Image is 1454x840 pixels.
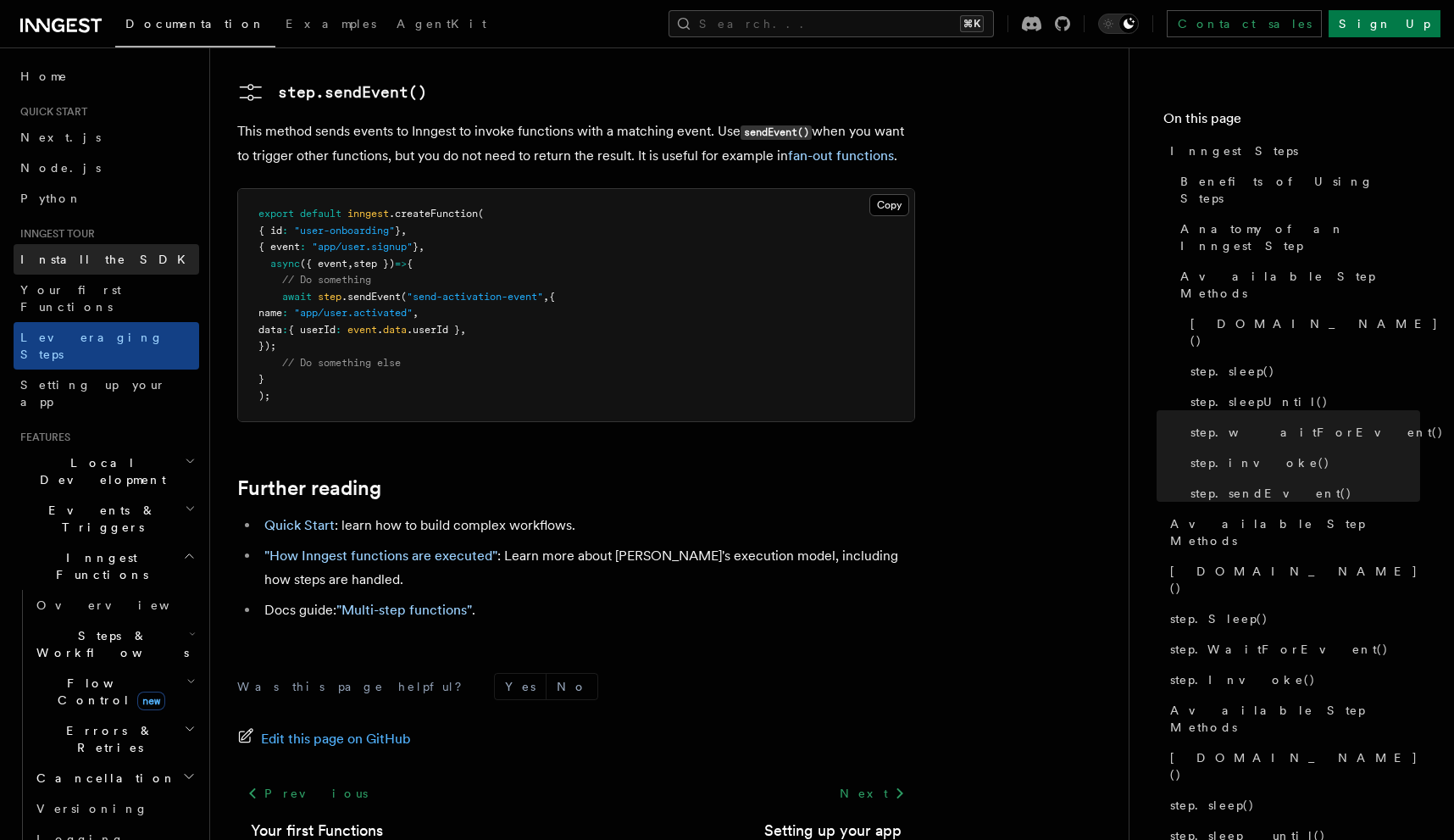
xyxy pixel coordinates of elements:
span: Available Step Methods [1170,702,1420,736]
span: , [543,291,549,303]
a: Python [14,183,199,214]
a: step.sleep() [1163,790,1420,821]
span: "app/user.activated" [294,307,413,319]
p: This method sends events to Inngest to invoke functions with a matching event. Use when you want ... [237,120,915,168]
span: await [282,291,312,303]
a: Next [830,778,915,809]
span: => [395,258,407,270]
span: "user-onboarding" [294,225,395,236]
span: // Do something [282,274,371,286]
a: Available Step Methods [1163,695,1420,743]
span: [DOMAIN_NAME]() [1190,315,1439,349]
span: step [318,291,341,303]
span: { event [258,241,300,253]
span: name [258,307,282,319]
span: , [347,258,353,270]
span: async [270,258,300,270]
a: step.Sleep() [1163,604,1420,634]
button: Flow Controlnew [30,668,199,715]
p: Was this page helpful? [237,678,474,695]
button: No [547,674,597,699]
span: step.Invoke() [1170,671,1316,688]
a: Quick Start [264,517,335,533]
span: Documentation [125,17,265,31]
span: ({ event [300,258,347,270]
span: Home [20,68,68,85]
span: Inngest tour [14,227,95,241]
span: Install the SDK [20,253,196,266]
a: Documentation [115,5,275,47]
span: "app/user.signup" [312,241,413,253]
span: Errors & Retries [30,722,184,756]
span: Inngest Functions [14,549,183,583]
span: ( [478,208,484,220]
li: : learn how to build complex workflows. [259,514,915,537]
a: Next.js [14,122,199,153]
a: Home [14,61,199,92]
span: Python [20,192,82,205]
a: Further reading [237,476,381,500]
a: Setting up your app [14,370,199,417]
span: Quick start [14,105,87,119]
span: Steps & Workflows [30,627,189,661]
span: , [460,324,466,336]
span: { userId [288,324,336,336]
span: , [413,307,419,319]
span: { [549,291,555,303]
span: : [282,324,288,336]
a: step.sleepUntil() [1184,387,1420,417]
span: : [336,324,341,336]
span: ); [258,390,270,402]
span: } [413,241,419,253]
a: Benefits of Using Steps [1174,166,1420,214]
a: Available Step Methods [1163,509,1420,556]
span: ( [401,291,407,303]
a: AgentKit [386,5,497,46]
span: , [401,225,407,236]
span: // Do something else [282,357,401,369]
span: step.sleep() [1190,363,1275,380]
button: Events & Triggers [14,495,199,542]
pre: step.sendEvent() [278,81,427,104]
span: Inngest Steps [1170,142,1298,159]
span: "send-activation-event" [407,291,543,303]
a: Edit this page on GitHub [237,727,411,751]
span: Edit this page on GitHub [261,727,411,751]
a: step.sleep() [1184,356,1420,387]
a: step.sendEvent() [1184,478,1420,509]
span: Next.js [20,131,101,144]
span: step.waitForEvent() [1190,424,1444,441]
a: step.waitForEvent() [1184,417,1420,448]
span: : [282,225,288,236]
span: [DOMAIN_NAME]() [1170,563,1420,597]
span: data [383,324,407,336]
button: Errors & Retries [30,715,199,763]
a: Examples [275,5,386,46]
button: Toggle dark mode [1098,14,1139,34]
a: Leveraging Steps [14,322,199,370]
button: Inngest Functions [14,542,199,590]
button: Steps & Workflows [30,620,199,668]
span: Leveraging Steps [20,331,164,361]
button: Cancellation [30,763,199,793]
span: : [282,307,288,319]
a: Overview [30,590,199,620]
span: Anatomy of an Inngest Step [1180,220,1420,254]
span: data [258,324,282,336]
span: : [300,241,306,253]
span: Available Step Methods [1180,268,1420,302]
a: fan-out functions [788,147,894,164]
button: Copy [869,194,909,216]
span: . [377,324,383,336]
span: step }) [353,258,395,270]
a: [DOMAIN_NAME]() [1184,309,1420,356]
span: default [300,208,341,220]
a: Install the SDK [14,244,199,275]
span: .createFunction [389,208,478,220]
kbd: ⌘K [960,15,984,32]
span: Your first Functions [20,283,121,314]
button: Yes [495,674,546,699]
span: export [258,208,294,220]
a: step.sendEvent() [237,79,427,106]
button: Local Development [14,448,199,495]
